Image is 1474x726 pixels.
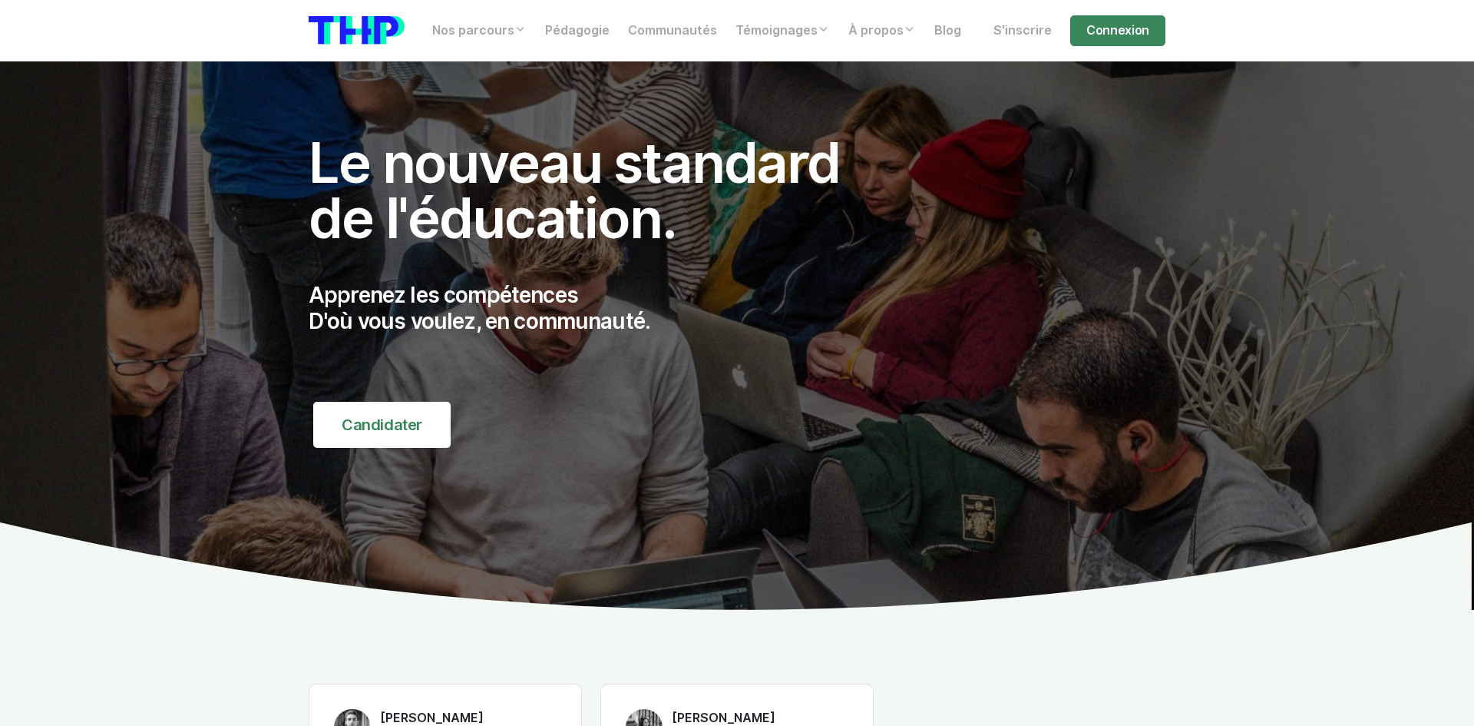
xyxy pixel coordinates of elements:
[309,135,874,246] h1: Le nouveau standard de l'éducation.
[309,16,405,45] img: logo
[423,15,536,46] a: Nos parcours
[1070,15,1165,46] a: Connexion
[309,283,874,334] p: Apprenez les compétences D'où vous voulez, en communauté.
[925,15,970,46] a: Blog
[313,402,451,448] a: Candidater
[536,15,619,46] a: Pédagogie
[619,15,726,46] a: Communautés
[726,15,839,46] a: Témoignages
[984,15,1061,46] a: S'inscrire
[839,15,925,46] a: À propos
